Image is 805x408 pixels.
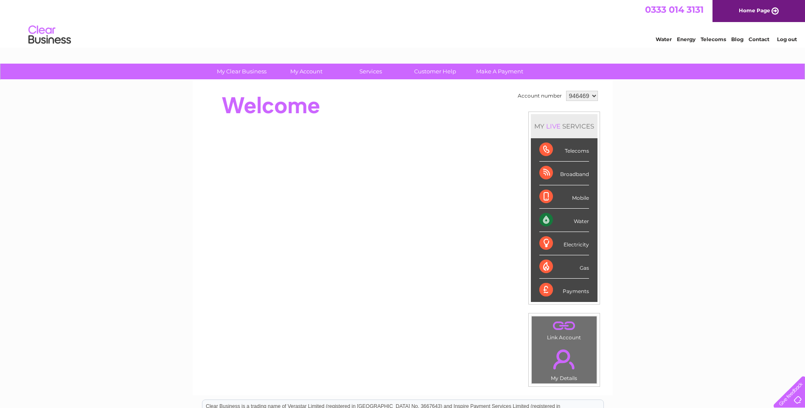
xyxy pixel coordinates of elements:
div: Electricity [539,232,589,255]
a: . [534,344,595,374]
div: Telecoms [539,138,589,162]
div: Payments [539,279,589,302]
div: Water [539,209,589,232]
a: . [534,319,595,333]
td: My Details [531,342,597,384]
div: Clear Business is a trading name of Verastar Limited (registered in [GEOGRAPHIC_DATA] No. 3667643... [202,5,603,41]
a: Make A Payment [465,64,535,79]
a: Log out [777,36,797,42]
img: logo.png [28,22,71,48]
a: 0333 014 3131 [645,4,704,15]
a: Water [656,36,672,42]
div: Mobile [539,185,589,209]
div: Gas [539,255,589,279]
a: Telecoms [701,36,726,42]
a: Customer Help [400,64,470,79]
a: Services [336,64,406,79]
div: Broadband [539,162,589,185]
div: MY SERVICES [531,114,597,138]
a: My Clear Business [207,64,277,79]
td: Account number [516,89,564,103]
a: Contact [749,36,769,42]
a: My Account [271,64,341,79]
a: Energy [677,36,696,42]
div: LIVE [544,122,562,130]
a: Blog [731,36,743,42]
td: Link Account [531,316,597,343]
